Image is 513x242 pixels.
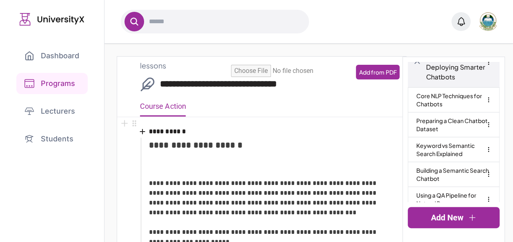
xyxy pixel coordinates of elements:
a: Add New [408,207,500,228]
a: Week 2: NLP Techniques and Deploying Smarter Chatbots [426,43,494,82]
a: Core NLP Techniques for Chatbots [416,88,491,112]
a: Dashboard [16,45,87,66]
img: UniversityX [20,13,84,26]
button: Open block menu [129,118,139,128]
button: Add block [120,118,129,128]
a: Lecturers [16,101,88,122]
a: Programs [16,73,88,94]
a: Students [16,128,88,150]
a: Using a QA Pipeline for Natural Responses [416,187,491,211]
a: Building a Semantic Search Chatbot [416,162,491,187]
a: Keyword vs Semantic Search Explained [416,137,491,162]
label: Add from PDF [356,65,400,79]
p: lessons [140,60,383,71]
a: Preparing a Clean Chatbot Dataset [416,112,491,137]
p: Course Action [140,97,186,117]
